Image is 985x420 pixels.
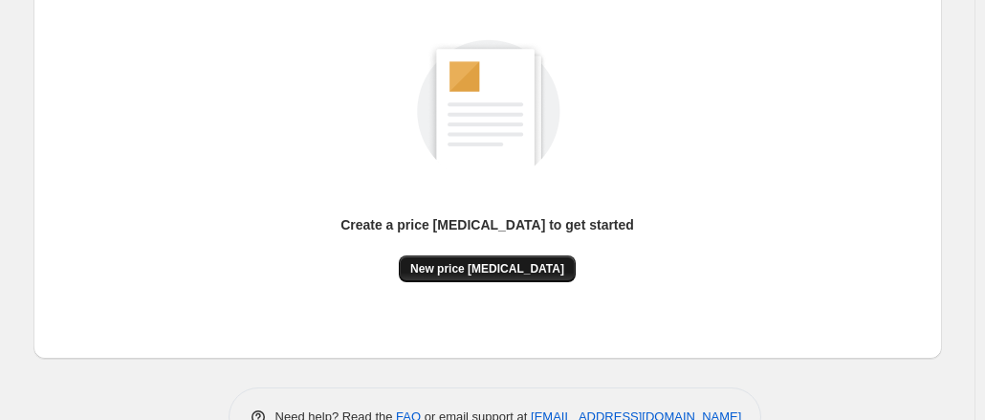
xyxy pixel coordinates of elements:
[399,255,576,282] button: New price [MEDICAL_DATA]
[410,261,564,276] span: New price [MEDICAL_DATA]
[340,215,634,234] p: Create a price [MEDICAL_DATA] to get started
